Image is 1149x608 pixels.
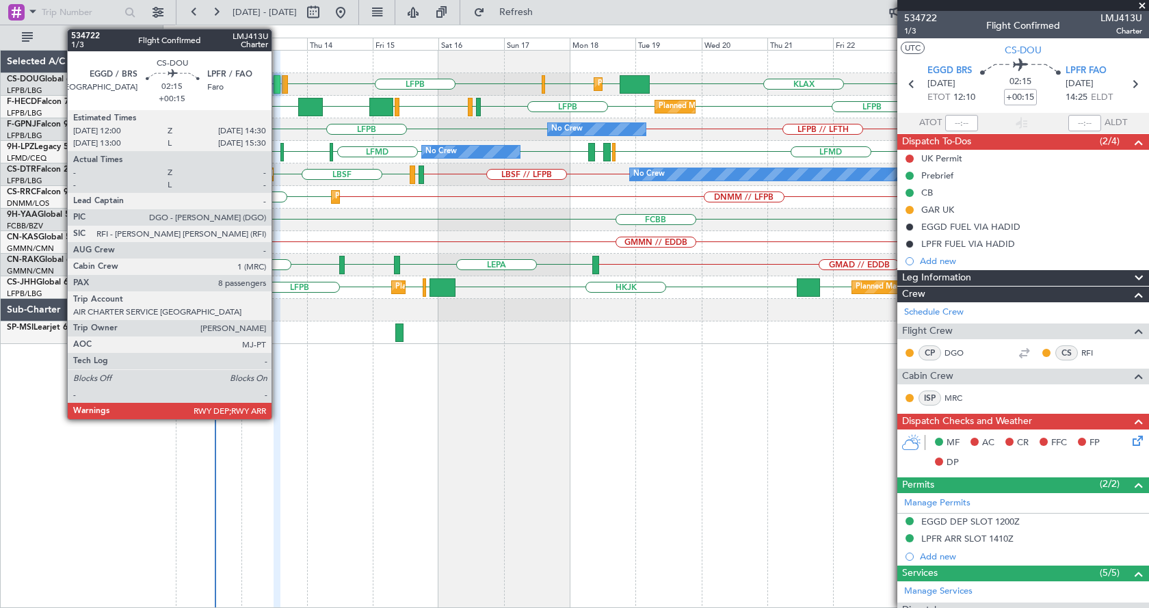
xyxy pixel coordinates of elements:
div: Flight Confirmed [986,18,1060,33]
div: Sat 16 [438,38,504,50]
a: LFPB/LBG [7,176,42,186]
span: ATOT [919,116,942,130]
a: GMMN/CMN [7,243,54,254]
div: Add new [920,255,1142,267]
span: FFC [1051,436,1067,450]
span: DP [947,456,959,470]
a: 9H-YAAGlobal 5000 [7,211,84,219]
a: 9H-LPZLegacy 500 [7,143,78,151]
span: CR [1017,436,1029,450]
span: Flight Crew [902,323,953,339]
span: 14:25 [1066,91,1087,105]
span: (2/2) [1100,477,1120,491]
div: Thu 21 [767,38,833,50]
span: ELDT [1091,91,1113,105]
div: Prebrief [921,170,953,181]
a: LFPB/LBG [7,289,42,299]
span: (2/4) [1100,134,1120,148]
div: Planned Maint London ([GEOGRAPHIC_DATA]) [856,277,1019,298]
span: 02:15 [1009,75,1031,89]
input: --:-- [945,115,978,131]
div: No Crew [425,142,457,162]
div: CP [919,345,941,360]
span: CS-DOU [1005,43,1042,57]
a: CS-DOUGlobal 6500 [7,75,85,83]
span: Dispatch To-Dos [902,134,971,150]
span: ALDT [1105,116,1127,130]
button: UTC [901,42,925,54]
div: Planned Maint [GEOGRAPHIC_DATA] ([GEOGRAPHIC_DATA]) [598,74,813,94]
span: F-HECD [7,98,37,106]
span: Services [902,566,938,581]
span: 9H-YAA [7,211,38,219]
div: Thu 14 [307,38,373,50]
a: Manage Permits [904,497,970,510]
span: [DATE] - [DATE] [233,6,297,18]
div: Fri 22 [833,38,899,50]
a: CN-KASGlobal 5000 [7,233,85,241]
div: ISP [919,391,941,406]
a: CN-RAKGlobal 6000 [7,256,85,264]
a: CS-RRCFalcon 900LX [7,188,88,196]
button: All Aircraft [15,27,148,49]
a: DGO [945,347,975,359]
button: Refresh [467,1,549,23]
span: Refresh [488,8,545,17]
span: SP-MSI [7,323,34,332]
a: CS-JHHGlobal 6000 [7,278,83,287]
span: 12:10 [953,91,975,105]
span: LPFR FAO [1066,64,1107,78]
div: Wed 13 [241,38,307,50]
div: Planned Maint [GEOGRAPHIC_DATA] ([GEOGRAPHIC_DATA]) [659,96,874,117]
span: MF [947,436,960,450]
div: CB [921,187,933,198]
span: CS-RRC [7,188,36,196]
div: Mon 18 [570,38,635,50]
div: Add new [920,551,1142,562]
div: UK Permit [921,153,962,164]
a: SP-MSILearjet 60XR [7,323,83,332]
span: [DATE] [1066,77,1094,91]
div: Planned Maint [GEOGRAPHIC_DATA] ([GEOGRAPHIC_DATA]) [395,277,611,298]
a: Manage Services [904,585,973,598]
span: CS-DTR [7,166,36,174]
a: LFPB/LBG [7,131,42,141]
div: LPFR FUEL VIA HADID [921,238,1015,250]
span: CN-KAS [7,233,38,241]
div: No Crew [551,119,583,140]
span: Cabin Crew [902,369,953,384]
span: CS-DOU [7,75,39,83]
div: Sun 17 [504,38,570,50]
div: Wed 20 [702,38,767,50]
span: FP [1089,436,1100,450]
span: Charter [1100,25,1142,37]
div: No Crew [633,164,665,185]
a: LFPB/LBG [7,108,42,118]
div: Tue 19 [635,38,701,50]
a: F-HECDFalcon 7X [7,98,75,106]
span: Dispatch Checks and Weather [902,414,1032,429]
a: LFPB/LBG [7,85,42,96]
div: Planned Maint Sofia [267,164,336,185]
div: [DATE] [166,27,189,39]
span: AC [982,436,994,450]
span: 534722 [904,11,937,25]
a: LFMD/CEQ [7,153,47,163]
span: 9H-LPZ [7,143,34,151]
span: CS-JHH [7,278,36,287]
span: (5/5) [1100,566,1120,580]
div: EGGD DEP SLOT 1200Z [921,516,1020,527]
span: F-GPNJ [7,120,36,129]
a: FCBB/BZV [7,221,43,231]
span: 1/3 [904,25,937,37]
div: GAR UK [921,204,954,215]
a: RFI [1081,347,1112,359]
span: EGGD BRS [927,64,972,78]
span: Leg Information [902,270,971,286]
input: Trip Number [42,2,120,23]
a: DNMM/LOS [7,198,49,209]
div: Tue 12 [176,38,241,50]
div: EGGD FUEL VIA HADID [921,221,1020,233]
div: Fri 15 [373,38,438,50]
span: CN-RAK [7,256,39,264]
